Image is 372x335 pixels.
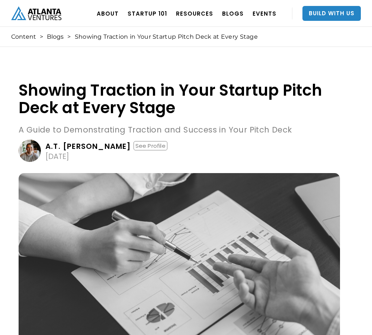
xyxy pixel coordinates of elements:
div: A.T. [PERSON_NAME] [45,143,131,150]
p: A Guide to Demonstrating Traction and Success in Your Pitch Deck [19,124,340,136]
a: ABOUT [97,3,119,24]
a: BLOGS [222,3,244,24]
a: A.T. [PERSON_NAME]See Profile[DATE] [19,140,340,162]
h1: Showing Traction in Your Startup Pitch Deck at Every Stage [19,82,340,117]
div: > [40,33,43,41]
div: > [67,33,71,41]
div: [DATE] [45,153,69,160]
a: Blogs [47,33,64,41]
a: EVENTS [253,3,276,24]
a: RESOURCES [176,3,213,24]
a: Build With Us [302,6,361,21]
div: Showing Traction in Your Startup Pitch Deck at Every Stage [75,33,258,41]
div: See Profile [134,141,167,150]
a: Startup 101 [128,3,167,24]
a: Content [11,33,36,41]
